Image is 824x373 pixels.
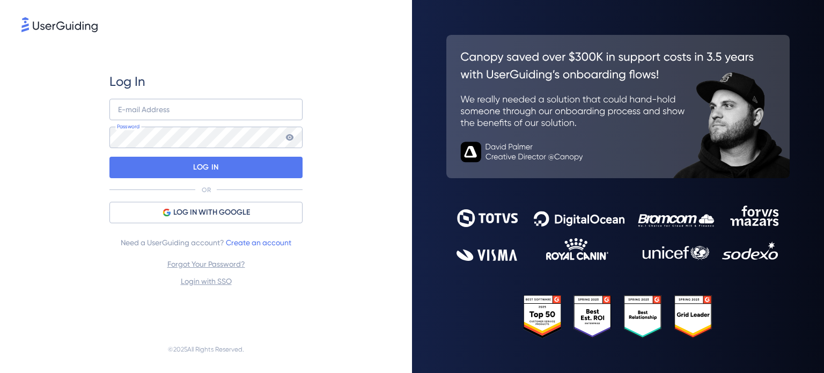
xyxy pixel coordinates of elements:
[457,206,779,260] img: 9302ce2ac39453076f5bc0f2f2ca889b.svg
[173,206,250,219] span: LOG IN WITH GOOGLE
[226,238,291,247] a: Create an account
[446,35,790,179] img: 26c0aa7c25a843aed4baddd2b5e0fa68.svg
[109,99,303,120] input: example@company.com
[109,73,145,90] span: Log In
[168,343,244,356] span: © 2025 All Rights Reserved.
[167,260,245,268] a: Forgot Your Password?
[121,236,291,249] span: Need a UserGuiding account?
[181,277,232,286] a: Login with SSO
[193,159,218,176] p: LOG IN
[202,186,211,194] p: OR
[524,295,712,338] img: 25303e33045975176eb484905ab012ff.svg
[21,17,98,32] img: 8faab4ba6bc7696a72372aa768b0286c.svg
